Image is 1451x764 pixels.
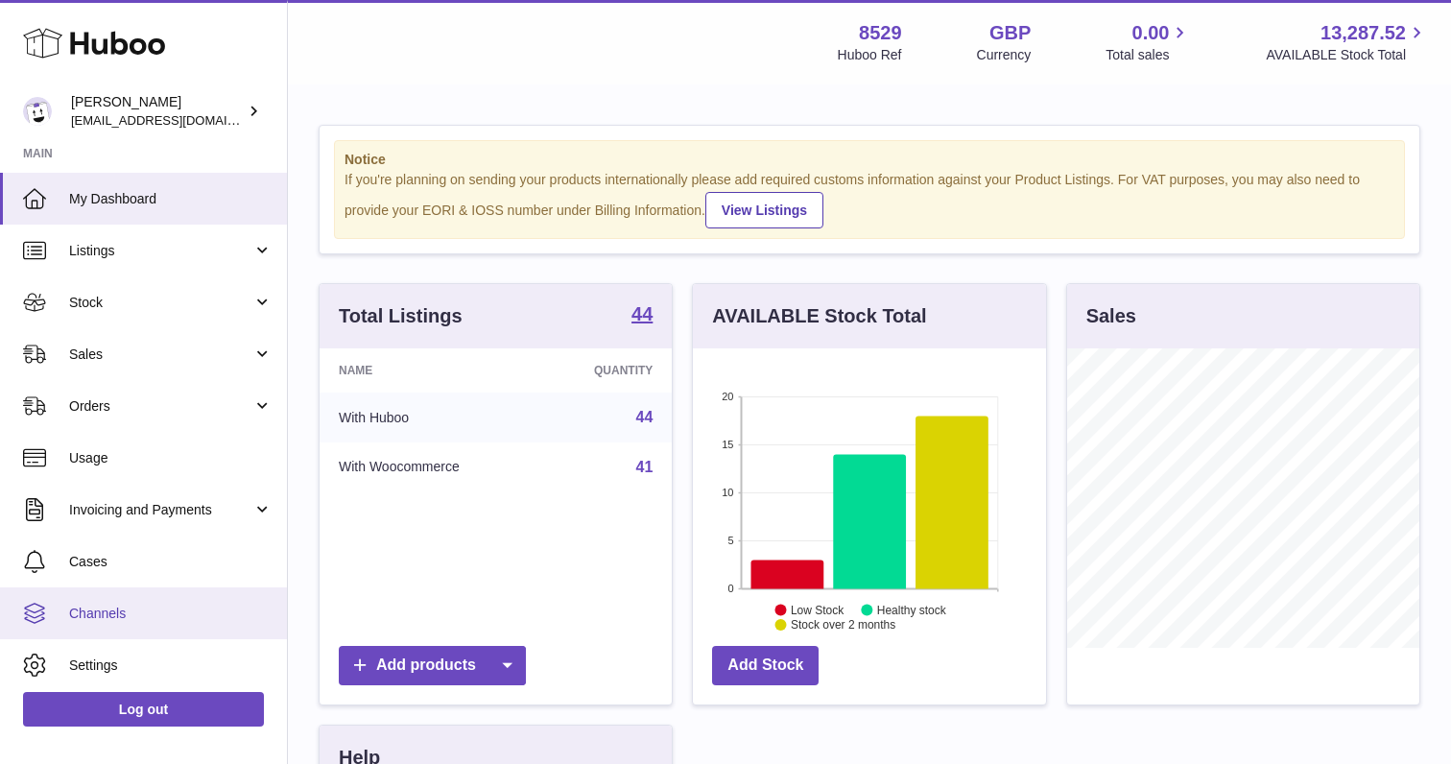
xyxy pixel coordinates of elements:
[1106,20,1191,64] a: 0.00 Total sales
[345,171,1394,228] div: If you're planning on sending your products internationally please add required customs informati...
[69,605,273,623] span: Channels
[320,442,538,492] td: With Woocommerce
[728,535,734,546] text: 5
[339,646,526,685] a: Add products
[345,151,1394,169] strong: Notice
[538,348,672,393] th: Quantity
[723,439,734,450] text: 15
[71,112,282,128] span: [EMAIL_ADDRESS][DOMAIN_NAME]
[71,93,244,130] div: [PERSON_NAME]
[705,192,823,228] a: View Listings
[69,242,252,260] span: Listings
[69,346,252,364] span: Sales
[712,303,926,329] h3: AVAILABLE Stock Total
[320,348,538,393] th: Name
[69,449,273,467] span: Usage
[1086,303,1136,329] h3: Sales
[1132,20,1170,46] span: 0.00
[723,391,734,402] text: 20
[1266,46,1428,64] span: AVAILABLE Stock Total
[1106,46,1191,64] span: Total sales
[1266,20,1428,64] a: 13,287.52 AVAILABLE Stock Total
[69,501,252,519] span: Invoicing and Payments
[977,46,1032,64] div: Currency
[631,304,653,323] strong: 44
[859,20,902,46] strong: 8529
[631,304,653,327] a: 44
[69,294,252,312] span: Stock
[791,603,844,616] text: Low Stock
[320,393,538,442] td: With Huboo
[728,583,734,594] text: 0
[723,487,734,498] text: 10
[877,603,947,616] text: Healthy stock
[636,409,654,425] a: 44
[69,190,273,208] span: My Dashboard
[791,618,895,632] text: Stock over 2 months
[69,657,273,675] span: Settings
[69,397,252,416] span: Orders
[69,553,273,571] span: Cases
[712,646,819,685] a: Add Stock
[636,459,654,475] a: 41
[23,97,52,126] img: internalAdmin-8529@internal.huboo.com
[838,46,902,64] div: Huboo Ref
[1320,20,1406,46] span: 13,287.52
[989,20,1031,46] strong: GBP
[23,692,264,727] a: Log out
[339,303,463,329] h3: Total Listings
